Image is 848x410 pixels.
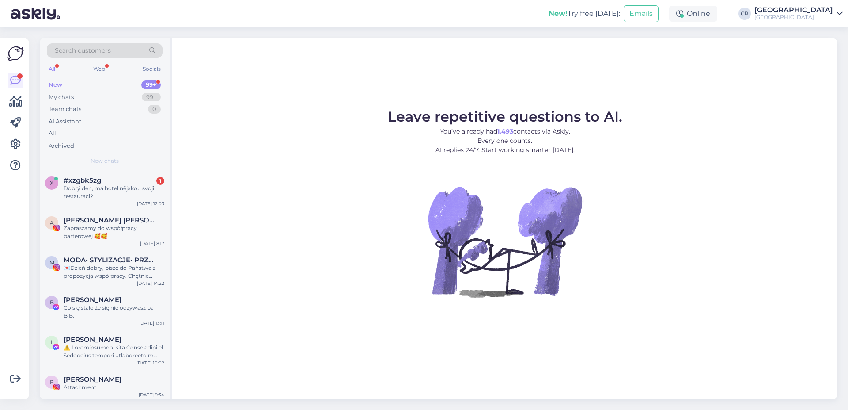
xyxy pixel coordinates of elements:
[139,391,164,398] div: [DATE] 9:34
[64,184,164,200] div: Dobrý den, má hotel nějakou svoji restauraci?
[64,224,164,240] div: Zapraszamy do współpracy barterowej 🥰🥰
[624,5,659,22] button: Emails
[55,46,111,55] span: Search customers
[64,176,101,184] span: #xzgbk5zg
[49,117,81,126] div: AI Assistant
[50,379,54,385] span: P
[142,93,161,102] div: 99+
[139,320,164,326] div: [DATE] 13:11
[49,105,81,114] div: Team chats
[49,93,74,102] div: My chats
[140,240,164,247] div: [DATE] 8:17
[141,63,163,75] div: Socials
[64,344,164,360] div: ⚠️ Loremipsumdol sita Conse adipi el Seddoeius tempori utlaboreetd m aliqua enimadmini veniamqún...
[64,216,155,224] span: Anna Żukowska Ewa Adamczewska BLIŹNIACZKI • Bóg • rodzina • dom
[7,45,24,62] img: Askly Logo
[64,256,155,264] span: MODA• STYLIZACJE• PRZEGLĄDY KOLEKCJI
[388,108,622,125] span: Leave repetitive questions to AI.
[754,7,843,21] a: [GEOGRAPHIC_DATA][GEOGRAPHIC_DATA]
[669,6,717,22] div: Online
[137,200,164,207] div: [DATE] 12:03
[136,360,164,366] div: [DATE] 10:02
[51,339,53,345] span: I
[64,264,164,280] div: 💌Dzień dobry, piszę do Państwa z propozycją współpracy. Chętnie odwiedziłabym Państwa hotel z rod...
[754,7,833,14] div: [GEOGRAPHIC_DATA]
[49,80,62,89] div: New
[50,219,54,226] span: A
[148,105,161,114] div: 0
[50,180,53,186] span: x
[738,8,751,20] div: CR
[64,383,164,391] div: Attachment
[549,8,620,19] div: Try free [DATE]:
[754,14,833,21] div: [GEOGRAPHIC_DATA]
[91,63,107,75] div: Web
[137,280,164,287] div: [DATE] 14:22
[49,259,54,266] span: M
[91,157,119,165] span: New chats
[49,129,56,138] div: All
[64,304,164,320] div: Co się stało że się nie odzywasz pa B.B.
[47,63,57,75] div: All
[64,336,121,344] span: Igor Jafar
[141,80,161,89] div: 99+
[64,296,121,304] span: Bożena Bolewicz
[549,9,568,18] b: New!
[425,162,584,321] img: No Chat active
[64,376,121,383] span: Paweł Pokarowski
[497,127,513,135] b: 1,493
[156,177,164,185] div: 1
[49,142,74,150] div: Archived
[388,127,622,155] p: You’ve already had contacts via Askly. Every one counts. AI replies 24/7. Start working smarter [...
[50,299,54,306] span: B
